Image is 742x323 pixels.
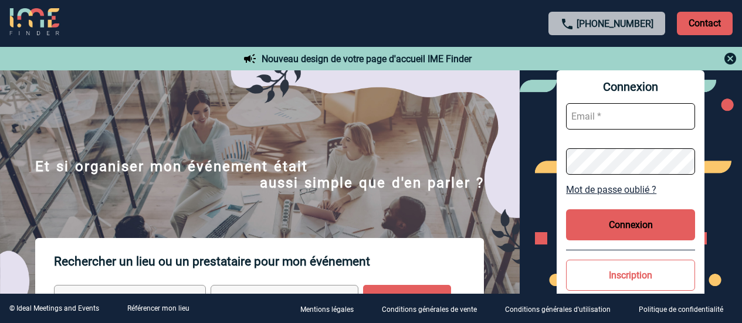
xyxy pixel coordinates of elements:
[566,103,695,130] input: Email *
[382,305,477,314] p: Conditions générales de vente
[54,238,484,285] p: Rechercher un lieu ou un prestataire pour mon événement
[363,285,451,318] input: Rechercher
[560,17,574,31] img: call-24-px.png
[566,209,695,240] button: Connexion
[566,260,695,291] button: Inscription
[566,80,695,94] span: Connexion
[372,303,496,314] a: Conditions générales de vente
[629,303,742,314] a: Politique de confidentialité
[505,305,611,314] p: Conditions générales d'utilisation
[566,184,695,195] a: Mot de passe oublié ?
[577,18,653,29] a: [PHONE_NUMBER]
[639,305,723,314] p: Politique de confidentialité
[127,304,189,312] a: Référencer mon lieu
[9,304,99,312] div: © Ideal Meetings and Events
[496,303,629,314] a: Conditions générales d'utilisation
[291,303,372,314] a: Mentions légales
[300,305,354,314] p: Mentions légales
[677,12,733,35] p: Contact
